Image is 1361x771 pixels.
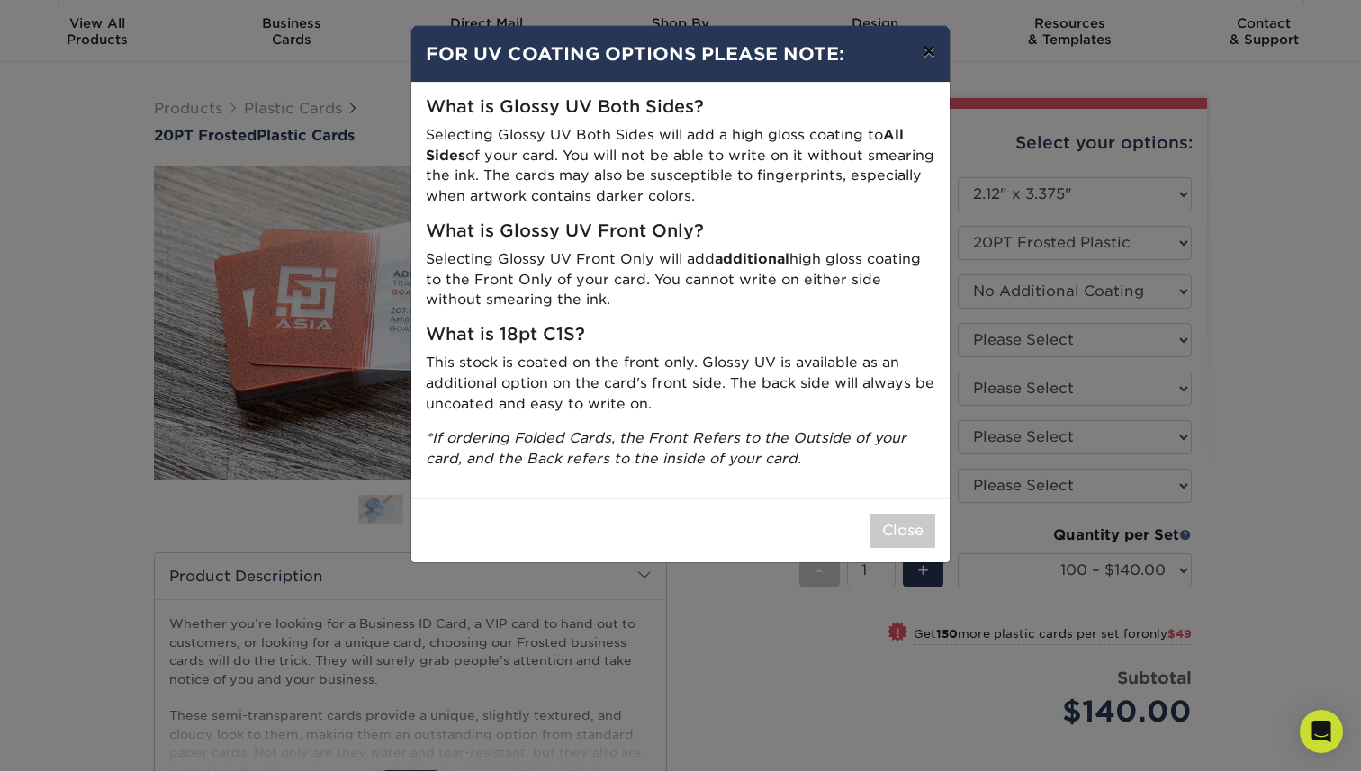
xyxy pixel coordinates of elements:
[1300,710,1343,753] div: Open Intercom Messenger
[426,125,935,207] p: Selecting Glossy UV Both Sides will add a high gloss coating to of your card. You will not be abl...
[870,514,935,548] button: Close
[426,40,935,67] h4: FOR UV COATING OPTIONS PLEASE NOTE:
[426,249,935,310] p: Selecting Glossy UV Front Only will add high gloss coating to the Front Only of your card. You ca...
[715,250,789,267] strong: additional
[426,353,935,414] p: This stock is coated on the front only. Glossy UV is available as an additional option on the car...
[426,126,904,164] strong: All Sides
[426,325,935,345] h5: What is 18pt C1S?
[426,221,935,242] h5: What is Glossy UV Front Only?
[426,97,935,118] h5: What is Glossy UV Both Sides?
[426,429,906,467] i: *If ordering Folded Cards, the Front Refers to the Outside of your card, and the Back refers to t...
[908,26,950,76] button: ×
